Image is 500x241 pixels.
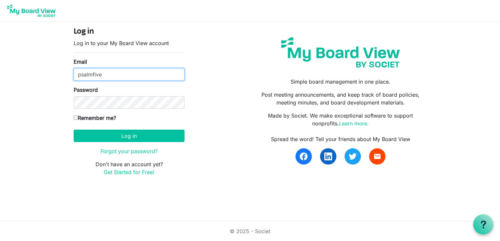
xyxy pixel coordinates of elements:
[255,91,426,106] p: Post meeting announcements, and keep track of board policies, meeting minutes, and board developm...
[74,39,185,47] p: Log in to your My Board View account
[324,153,332,160] img: linkedin.svg
[369,148,385,165] a: email
[74,27,185,37] h4: Log in
[74,160,185,176] p: Don't have an account yet?
[74,114,116,122] label: Remember me?
[74,130,185,142] button: Log in
[255,78,426,86] p: Simple board management in one place.
[276,32,405,72] img: my-board-view-societ.svg
[255,135,426,143] div: Spread the word! Tell your friends about My Board View
[373,153,381,160] span: email
[74,86,98,94] label: Password
[230,228,270,234] a: © 2025 - Societ
[339,120,369,127] a: Learn more.
[74,58,87,66] label: Email
[104,169,154,175] a: Get Started for Free!
[349,153,357,160] img: twitter.svg
[74,116,78,120] input: Remember me?
[300,153,308,160] img: facebook.svg
[5,3,58,19] img: My Board View Logo
[255,112,426,127] p: Made by Societ. We make exceptional software to support nonprofits.
[100,148,158,154] a: Forgot your password?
